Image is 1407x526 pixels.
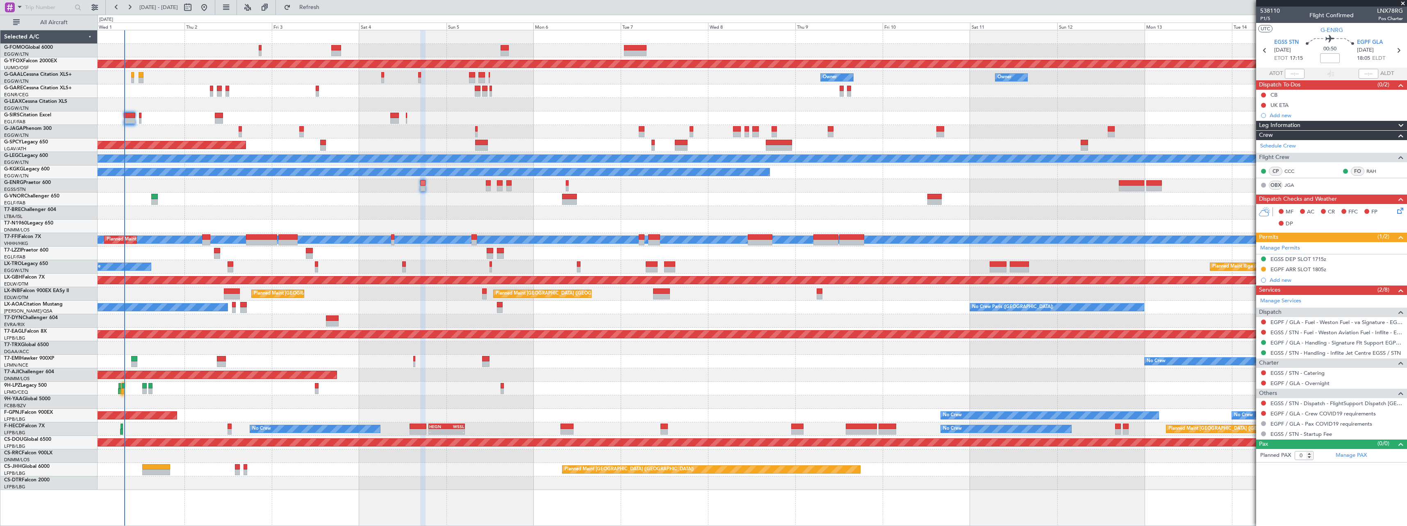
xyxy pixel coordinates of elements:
a: G-ENRGPraetor 600 [4,180,51,185]
div: Thu 2 [184,23,272,30]
a: DNMM/LOS [4,457,30,463]
span: G-LEAX [4,99,22,104]
span: 00:50 [1323,45,1336,53]
span: (0/0) [1377,439,1389,448]
a: T7-N1960Legacy 650 [4,221,53,226]
div: Wed 8 [708,23,795,30]
span: (1/2) [1377,232,1389,241]
a: LFMD/CEQ [4,389,28,395]
div: Add new [1270,112,1403,119]
a: G-LEAXCessna Citation XLS [4,99,67,104]
a: CS-DOUGlobal 6500 [4,437,51,442]
div: - [429,429,446,434]
div: WSSL [447,424,464,429]
div: Thu 9 [795,23,883,30]
div: Planned Maint [GEOGRAPHIC_DATA] ([GEOGRAPHIC_DATA]) [565,463,694,476]
span: T7-TRX [4,342,21,347]
a: T7-BREChallenger 604 [4,207,56,212]
div: CP [1269,167,1282,176]
span: All Aircraft [21,20,87,25]
div: No Crew [943,423,962,435]
a: EVRA/RIX [4,322,25,328]
div: Sat 4 [359,23,446,30]
div: No Crew [1147,355,1166,367]
a: EGGW/LTN [4,173,29,179]
div: EGSS DEP SLOT 1715z [1270,256,1326,263]
span: CS-DOU [4,437,23,442]
a: T7-TRXGlobal 6500 [4,342,49,347]
div: CB [1270,91,1277,98]
input: Trip Number [25,1,72,14]
a: EGSS / STN - Catering [1270,370,1325,376]
a: G-YFOXFalcon 2000EX [4,59,57,63]
div: UK ETA [1270,102,1289,109]
span: T7-EMI [4,356,20,361]
div: FO [1351,167,1364,176]
a: FCBB/BZV [4,403,26,409]
a: G-SPCYLegacy 650 [4,140,48,145]
a: EGLF/FAB [4,119,25,125]
a: RAH [1366,168,1385,175]
a: T7-LZZIPraetor 600 [4,248,48,253]
a: UUMO/OSF [4,65,29,71]
a: G-KGKGLegacy 600 [4,167,50,172]
span: T7-DYN [4,315,23,320]
span: EGPF GLA [1357,39,1383,47]
a: EGGW/LTN [4,51,29,57]
label: Planned PAX [1260,451,1291,460]
a: LX-TROLegacy 650 [4,261,48,266]
a: EGSS / STN - Dispatch - FlightSupport Dispatch [GEOGRAPHIC_DATA] [1270,400,1403,407]
a: LFPB/LBG [4,335,25,341]
input: --:-- [1285,69,1305,79]
span: T7-FFI [4,234,18,239]
a: DNMM/LOS [4,227,30,233]
a: T7-AJIChallenger 604 [4,370,54,374]
span: T7-BRE [4,207,21,212]
a: LTBA/ISL [4,213,23,220]
a: G-GAALCessna Citation XLS+ [4,72,72,77]
span: Dispatch [1259,308,1282,317]
a: Manage Services [1260,297,1301,305]
a: G-VNORChallenger 650 [4,194,59,199]
button: Refresh [280,1,329,14]
span: G-SIRS [4,113,20,118]
span: G-VNOR [4,194,24,199]
span: LNX78RG [1377,7,1403,15]
span: Crew [1259,131,1273,140]
span: G-ENRG [4,180,23,185]
span: G-ENRG [1320,26,1343,34]
div: [DATE] [99,16,113,23]
span: G-LEGC [4,153,22,158]
a: EGGW/LTN [4,105,29,111]
a: LGAV/ATH [4,146,26,152]
span: [DATE] [1274,46,1291,54]
span: Pos Charter [1377,15,1403,22]
span: G-FOMO [4,45,25,50]
a: G-LEGCLegacy 600 [4,153,48,158]
a: EGPF / GLA - Overnight [1270,380,1330,387]
a: LX-GBHFalcon 7X [4,275,45,280]
span: (2/8) [1377,286,1389,294]
a: [PERSON_NAME]/QSA [4,308,52,314]
div: HEGN [429,424,446,429]
a: G-GARECessna Citation XLS+ [4,86,72,91]
div: Mon 13 [1145,23,1232,30]
span: Leg Information [1259,121,1300,130]
div: Sat 11 [970,23,1057,30]
a: EGSS / STN - Startup Fee [1270,431,1332,438]
div: Mon 6 [533,23,621,30]
a: EGPF / GLA - Fuel - Weston Fuel - va Signature - EGPF / GLA [1270,319,1403,326]
a: G-FOMOGlobal 6000 [4,45,53,50]
span: LX-AOA [4,302,23,307]
span: LX-TRO [4,261,22,266]
span: Flight Crew [1259,153,1289,162]
a: EGPF / GLA - Crew COVID19 requirements [1270,410,1376,417]
span: FP [1371,208,1377,216]
a: EGSS / STN - Fuel - Weston Aviation Fuel - Inflite - EGSS / STN [1270,329,1403,336]
span: CS-DTR [4,478,22,483]
button: All Aircraft [9,16,89,29]
span: Others [1259,389,1277,398]
span: Services [1259,286,1280,295]
span: 17:15 [1290,54,1303,63]
button: UTC [1258,25,1273,32]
